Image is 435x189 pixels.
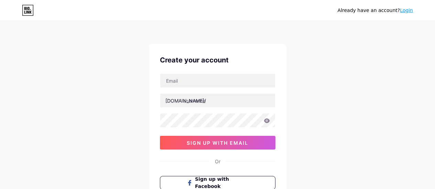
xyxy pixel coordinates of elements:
[215,158,220,165] div: Or
[160,94,275,107] input: username
[400,8,413,13] a: Login
[160,74,275,87] input: Email
[187,140,248,146] span: sign up with email
[165,97,206,104] div: [DOMAIN_NAME]/
[338,7,413,14] div: Already have an account?
[160,55,275,65] div: Create your account
[160,136,275,150] button: sign up with email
